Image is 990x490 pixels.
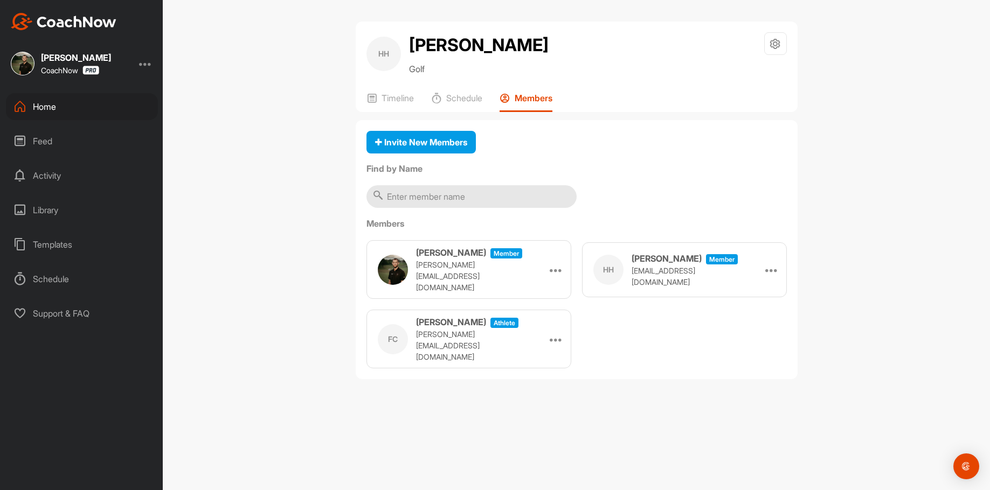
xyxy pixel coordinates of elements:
[632,252,702,265] h3: [PERSON_NAME]
[593,255,624,285] div: HH
[11,13,116,30] img: CoachNow
[416,259,524,293] p: [PERSON_NAME][EMAIL_ADDRESS][DOMAIN_NAME]
[490,318,518,328] span: athlete
[366,37,401,71] div: HH
[409,32,549,58] h2: [PERSON_NAME]
[382,93,414,103] p: Timeline
[409,62,549,75] p: Golf
[366,162,787,175] label: Find by Name
[378,255,408,285] img: user
[953,453,979,479] div: Open Intercom Messenger
[6,128,158,155] div: Feed
[416,328,524,362] p: [PERSON_NAME][EMAIL_ADDRESS][DOMAIN_NAME]
[11,52,34,75] img: square_3641e69a23774a22bb1969e55584baa6.jpg
[6,197,158,223] div: Library
[366,131,476,154] button: Invite New Members
[490,248,522,258] span: Member
[6,300,158,327] div: Support & FAQ
[706,254,738,264] span: Member
[6,93,158,120] div: Home
[6,231,158,258] div: Templates
[375,137,467,148] span: Invite New Members
[366,185,577,208] input: Enter member name
[41,66,99,75] div: CoachNow
[41,53,111,62] div: [PERSON_NAME]
[515,93,552,103] p: Members
[378,324,408,354] div: FC
[6,265,158,292] div: Schedule
[446,93,482,103] p: Schedule
[416,316,486,328] h3: [PERSON_NAME]
[6,162,158,189] div: Activity
[82,66,99,75] img: CoachNow Pro
[632,265,739,288] p: [EMAIL_ADDRESS][DOMAIN_NAME]
[416,246,486,259] h3: [PERSON_NAME]
[366,217,787,230] label: Members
